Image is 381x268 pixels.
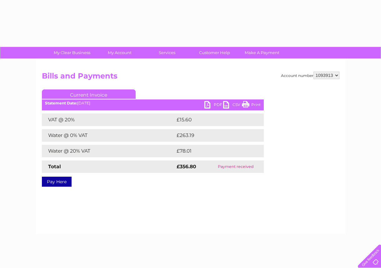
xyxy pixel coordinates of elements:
[42,145,175,157] td: Water @ 20% VAT
[45,101,77,105] b: Statement Date:
[189,47,240,58] a: Customer Help
[42,177,72,187] a: Pay Here
[175,145,251,157] td: £78.01
[42,89,136,99] a: Current Invoice
[42,114,175,126] td: VAT @ 20%
[242,101,261,110] a: Print
[94,47,145,58] a: My Account
[208,160,264,173] td: Payment received
[42,129,175,142] td: Water @ 0% VAT
[42,72,339,83] h2: Bills and Payments
[223,101,242,110] a: CSV
[204,101,223,110] a: PDF
[177,164,196,169] strong: £356.80
[46,47,98,58] a: My Clear Business
[236,47,288,58] a: Make A Payment
[175,129,252,142] td: £263.19
[42,101,264,105] div: [DATE]
[141,47,193,58] a: Services
[175,114,251,126] td: £15.60
[281,72,339,79] div: Account number
[48,164,61,169] strong: Total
